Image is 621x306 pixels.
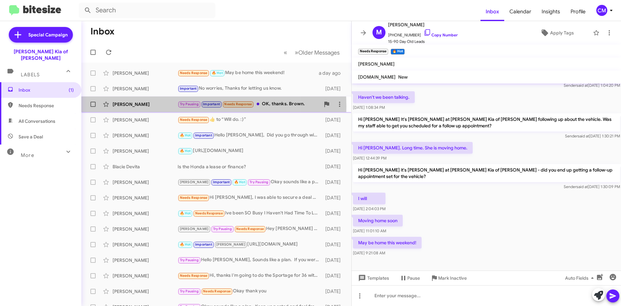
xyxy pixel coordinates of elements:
span: Try Pausing [180,289,199,293]
div: a day ago [319,70,346,76]
span: Save a Deal [19,134,43,140]
span: 🔥 Hot [180,149,191,153]
span: [PERSON_NAME] [180,227,209,231]
div: [PERSON_NAME] [113,241,178,248]
div: [PERSON_NAME] [113,288,178,295]
a: Profile [565,2,591,21]
span: Important [180,86,197,91]
span: 🔥 Hot [234,180,245,184]
div: [DATE] [322,163,346,170]
div: [PERSON_NAME] [113,257,178,263]
span: said at [577,134,589,138]
span: 15-90 Day Old Leads [388,38,458,45]
span: Important [203,102,220,106]
nav: Page navigation example [280,46,344,59]
span: Try Pausing [250,180,268,184]
span: Apply Tags [550,27,574,39]
div: [DATE] [322,288,346,295]
div: [DATE] [322,117,346,123]
div: No worries, Thanks for letting us know. [178,85,322,92]
span: Needs Response [224,102,252,106]
span: All Conversations [19,118,55,124]
div: [DATE] [322,241,346,248]
button: Previous [280,46,291,59]
div: [PERSON_NAME] [113,179,178,185]
h1: Inbox [90,26,115,37]
span: [DATE] 2:04:03 PM [353,206,385,211]
div: Hi, thanks I'm going to do the Sportage for 36 with 7k down, at [GEOGRAPHIC_DATA] in [GEOGRAPHIC_... [178,272,322,279]
span: [DATE] 11:01:10 AM [353,228,386,233]
button: Pause [394,272,425,284]
div: [DATE] [322,226,346,232]
span: Needs Response [180,274,208,278]
div: [PERSON_NAME] [113,273,178,279]
small: Needs Response [358,49,388,55]
div: [PERSON_NAME] [113,148,178,154]
span: Pause [407,272,420,284]
span: Sender [DATE] 1:30:09 PM [563,184,620,189]
button: Mark Inactive [425,272,472,284]
span: 🔥 Hot [180,211,191,215]
span: Labels [21,72,40,78]
div: Okay thank you [178,287,322,295]
span: 🔥 Hot [212,71,223,75]
div: May be home this weekend! [178,69,319,77]
span: New [398,74,408,80]
span: Try Pausing [180,258,199,262]
div: Hello [PERSON_NAME], Did you go through with you purchase of a [DATE] SX Hybrid? [178,132,322,139]
span: [DOMAIN_NAME] [358,74,396,80]
a: Calendar [504,2,536,21]
div: [URL][DOMAIN_NAME] [178,241,322,248]
div: [URL][DOMAIN_NAME] [178,147,322,155]
div: [DATE] [322,179,346,185]
span: said at [576,83,587,88]
span: Important [195,133,212,137]
span: [DATE] 12:44:39 PM [353,156,386,160]
div: [PERSON_NAME] [113,101,178,108]
div: OK, thanks. Brown. [178,100,320,108]
span: 🔥 Hot [180,133,191,137]
span: Sender [DATE] 1:04:20 PM [563,83,620,88]
small: 🔥 Hot [391,49,405,55]
button: CM [591,5,614,16]
p: Haven't we been talking. [353,91,415,103]
p: Hi [PERSON_NAME] It's [PERSON_NAME] at [PERSON_NAME] Kia of [PERSON_NAME] following up about the ... [353,113,620,132]
span: [DATE] 9:21:08 AM [353,250,385,255]
a: Inbox [480,2,504,21]
span: Needs Response [203,289,231,293]
div: [DATE] [322,273,346,279]
p: Hi [PERSON_NAME]. Long time. She is moving home. [353,142,473,154]
span: Special Campaign [28,32,68,38]
a: Insights [536,2,565,21]
div: Hello [PERSON_NAME], Sounds like a plan. If you were ever interested in purchasing before June I'... [178,256,322,264]
span: More [21,152,34,158]
button: Templates [352,272,394,284]
p: I will [353,193,385,204]
div: Okay sounds like a plan. [178,178,322,186]
div: ​👍​ to “ Will do. :) ” [178,116,322,123]
input: Search [79,3,215,18]
div: [DATE] [322,85,346,92]
span: 🔥 Hot [180,242,191,247]
span: « [284,48,287,57]
a: Copy Number [424,32,458,37]
span: Auto Fields [565,272,596,284]
div: [PERSON_NAME] [113,117,178,123]
a: Special Campaign [9,27,73,43]
div: [PERSON_NAME] [113,85,178,92]
p: Hi [PERSON_NAME] it's [PERSON_NAME] at [PERSON_NAME] Kia of [PERSON_NAME] - did you end up gettin... [353,164,620,182]
div: [PERSON_NAME] [113,70,178,76]
span: Templates [357,272,389,284]
span: [PERSON_NAME] [388,21,458,29]
span: Needs Response [180,196,208,200]
span: » [295,48,298,57]
button: Next [291,46,344,59]
div: [PERSON_NAME] [113,210,178,217]
span: Needs Response [236,227,264,231]
span: [DATE] 1:08:34 PM [353,105,385,110]
div: [PERSON_NAME] [113,132,178,139]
